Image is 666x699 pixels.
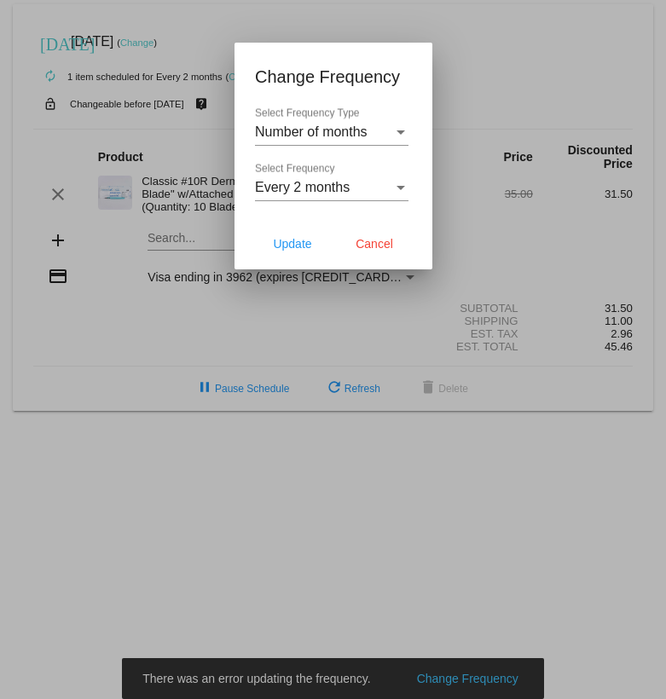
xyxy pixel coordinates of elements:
button: Update [255,228,330,259]
button: Cancel [337,228,412,259]
h1: Change Frequency [255,63,412,90]
mat-select: Select Frequency Type [255,124,408,140]
span: Every 2 months [255,180,350,194]
span: Cancel [356,237,393,251]
span: Number of months [255,124,368,139]
mat-select: Select Frequency [255,180,408,195]
span: Update [273,237,311,251]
